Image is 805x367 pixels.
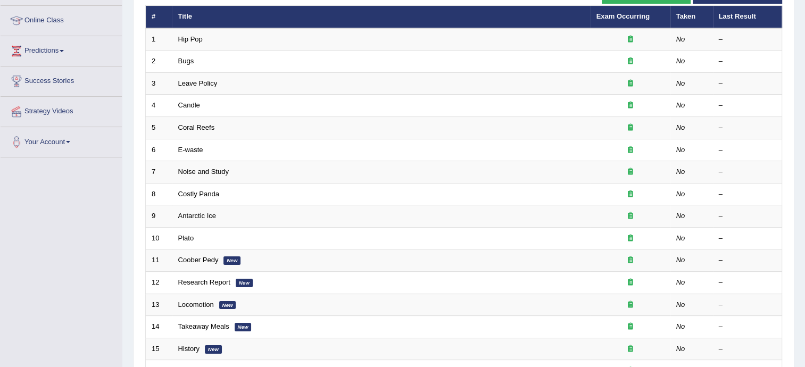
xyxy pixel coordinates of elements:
td: 10 [146,227,172,249]
div: – [719,278,776,288]
div: Exam occurring question [596,189,665,199]
em: No [676,234,685,242]
a: Online Class [1,6,122,32]
a: Research Report [178,278,230,286]
td: 9 [146,205,172,228]
div: – [719,35,776,45]
a: Plato [178,234,194,242]
td: 13 [146,294,172,316]
em: No [676,345,685,353]
div: Exam occurring question [596,344,665,354]
div: Exam occurring question [596,167,665,177]
a: Noise and Study [178,168,229,176]
div: – [719,123,776,133]
div: – [719,322,776,332]
td: 5 [146,117,172,139]
div: – [719,101,776,111]
td: 8 [146,183,172,205]
a: Candle [178,101,200,109]
a: Coral Reefs [178,123,215,131]
td: 4 [146,95,172,117]
a: Exam Occurring [596,12,650,20]
a: Predictions [1,36,122,63]
div: – [719,255,776,265]
div: – [719,167,776,177]
div: Exam occurring question [596,123,665,133]
th: Title [172,6,591,28]
th: # [146,6,172,28]
td: 14 [146,316,172,338]
a: Locomotion [178,301,214,308]
em: No [676,101,685,109]
div: – [719,344,776,354]
div: Exam occurring question [596,322,665,332]
em: No [676,123,685,131]
div: – [719,145,776,155]
em: No [676,168,685,176]
div: Exam occurring question [596,79,665,89]
em: New [205,345,222,354]
em: No [676,322,685,330]
em: No [676,301,685,308]
div: – [719,233,776,244]
em: No [676,79,685,87]
div: Exam occurring question [596,278,665,288]
td: 12 [146,271,172,294]
td: 15 [146,338,172,360]
div: – [719,56,776,66]
em: New [235,323,252,331]
th: Last Result [713,6,782,28]
em: New [219,301,236,310]
a: Bugs [178,57,194,65]
a: History [178,345,200,353]
div: Exam occurring question [596,35,665,45]
td: 2 [146,51,172,73]
div: Exam occurring question [596,255,665,265]
a: E-waste [178,146,203,154]
div: – [719,79,776,89]
a: Your Account [1,127,122,154]
td: 6 [146,139,172,161]
div: Exam occurring question [596,300,665,310]
div: Exam occurring question [596,145,665,155]
td: 11 [146,249,172,272]
em: No [676,256,685,264]
em: No [676,190,685,198]
em: No [676,212,685,220]
div: Exam occurring question [596,211,665,221]
a: Hip Pop [178,35,203,43]
em: No [676,35,685,43]
a: Strategy Videos [1,97,122,123]
div: Exam occurring question [596,56,665,66]
a: Leave Policy [178,79,218,87]
em: No [676,57,685,65]
em: No [676,146,685,154]
a: Coober Pedy [178,256,219,264]
em: New [236,279,253,287]
div: Exam occurring question [596,101,665,111]
td: 3 [146,72,172,95]
a: Costly Panda [178,190,219,198]
a: Antarctic Ice [178,212,217,220]
td: 7 [146,161,172,183]
div: – [719,300,776,310]
div: Exam occurring question [596,233,665,244]
div: – [719,211,776,221]
a: Success Stories [1,66,122,93]
div: – [719,189,776,199]
em: New [223,256,240,265]
em: No [676,278,685,286]
td: 1 [146,28,172,51]
a: Takeaway Meals [178,322,229,330]
th: Taken [670,6,713,28]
